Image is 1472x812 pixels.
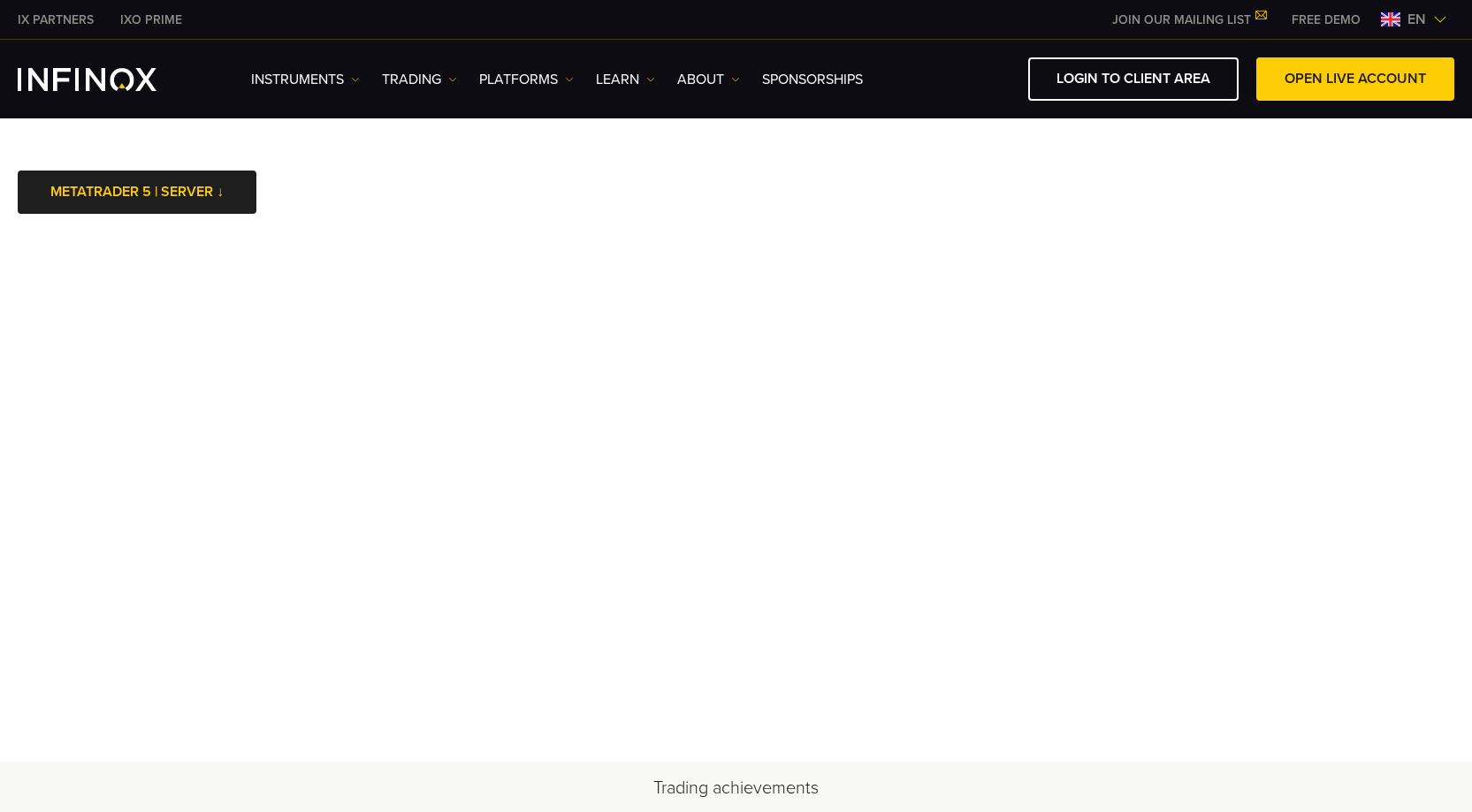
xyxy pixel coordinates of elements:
a: ABOUT [677,69,740,90]
a: INFINOX [4,11,107,29]
h2: Trading achievements [118,776,1355,801]
a: Instruments [251,69,360,90]
a: SPONSORSHIPS [762,69,863,90]
a: PLATFORMS [479,69,574,90]
a: INFINOX Logo [18,68,198,91]
a: LOGIN TO CLIENT AREA [1028,57,1239,101]
a: OPEN LIVE ACCOUNT [1256,57,1454,101]
a: INFINOX [107,11,195,29]
a: METATRADER 5 | SERVER ↓ [18,171,256,214]
span: en [1400,9,1433,30]
a: INFINOX MENU [1278,11,1374,29]
a: JOIN OUR MAILING LIST [1099,12,1278,27]
a: TRADING [382,69,457,90]
a: Learn [596,69,655,90]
